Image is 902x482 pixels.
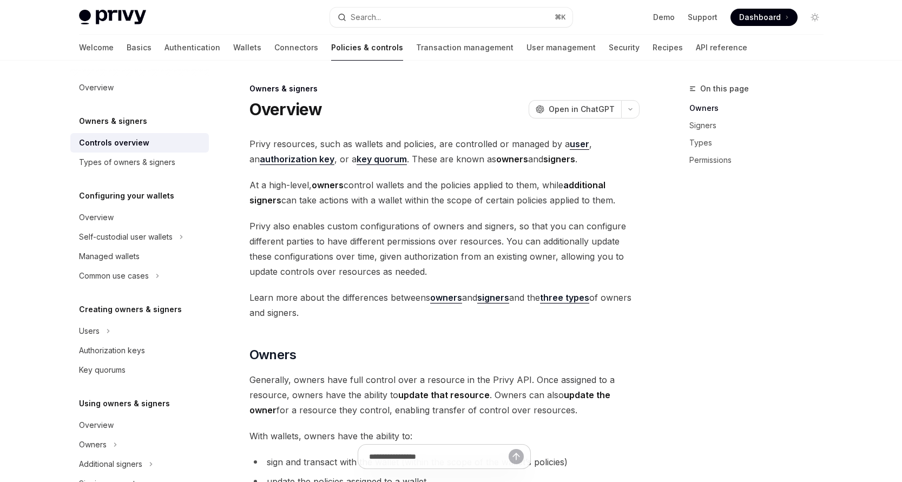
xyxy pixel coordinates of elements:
[416,35,513,61] a: Transaction management
[249,428,640,444] span: With wallets, owners have the ability to:
[689,151,832,169] a: Permissions
[79,10,146,25] img: light logo
[79,438,107,451] div: Owners
[79,419,114,432] div: Overview
[70,247,209,266] a: Managed wallets
[79,344,145,357] div: Authorization keys
[496,154,528,164] strong: owners
[312,180,344,190] strong: owners
[689,100,832,117] a: Owners
[540,292,589,303] a: three types
[127,35,152,61] a: Basics
[70,208,209,227] a: Overview
[249,100,322,119] h1: Overview
[653,12,675,23] a: Demo
[730,9,798,26] a: Dashboard
[806,9,824,26] button: Toggle dark mode
[509,449,524,464] button: Send message
[260,154,334,165] a: authorization key
[79,325,100,338] div: Users
[79,211,114,224] div: Overview
[79,303,182,316] h5: Creating owners & signers
[543,154,575,164] strong: signers
[70,360,209,380] a: Key quorums
[549,104,615,115] span: Open in ChatGPT
[351,11,381,24] div: Search...
[70,78,209,97] a: Overview
[689,117,832,134] a: Signers
[274,35,318,61] a: Connectors
[398,389,490,400] strong: update that resource
[570,138,589,150] a: user
[688,12,717,23] a: Support
[249,372,640,418] span: Generally, owners have full control over a resource in the Privy API. Once assigned to a resource...
[739,12,781,23] span: Dashboard
[79,230,173,243] div: Self-custodial user wallets
[570,138,589,149] strong: user
[79,458,142,471] div: Additional signers
[164,35,220,61] a: Authentication
[529,100,621,118] button: Open in ChatGPT
[79,364,126,377] div: Key quorums
[700,82,749,95] span: On this page
[477,292,509,303] a: signers
[430,292,462,303] strong: owners
[70,153,209,172] a: Types of owners & signers
[331,35,403,61] a: Policies & controls
[555,13,566,22] span: ⌘ K
[526,35,596,61] a: User management
[79,81,114,94] div: Overview
[249,83,640,94] div: Owners & signers
[79,397,170,410] h5: Using owners & signers
[540,292,589,303] strong: three types
[79,136,149,149] div: Controls overview
[233,35,261,61] a: Wallets
[330,8,572,27] button: Search...⌘K
[79,250,140,263] div: Managed wallets
[696,35,747,61] a: API reference
[249,219,640,279] span: Privy also enables custom configurations of owners and signers, so that you can configure differe...
[249,290,640,320] span: Learn more about the differences betweens and and the of owners and signers.
[609,35,640,61] a: Security
[79,269,149,282] div: Common use cases
[70,133,209,153] a: Controls overview
[477,292,509,303] strong: signers
[70,341,209,360] a: Authorization keys
[357,154,407,165] a: key quorum
[249,136,640,167] span: Privy resources, such as wallets and policies, are controlled or managed by a , an , or a . These...
[79,115,147,128] h5: Owners & signers
[79,35,114,61] a: Welcome
[689,134,832,151] a: Types
[653,35,683,61] a: Recipes
[249,177,640,208] span: At a high-level, control wallets and the policies applied to them, while can take actions with a ...
[70,415,209,435] a: Overview
[249,346,296,364] span: Owners
[79,189,174,202] h5: Configuring your wallets
[79,156,175,169] div: Types of owners & signers
[430,292,462,303] a: owners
